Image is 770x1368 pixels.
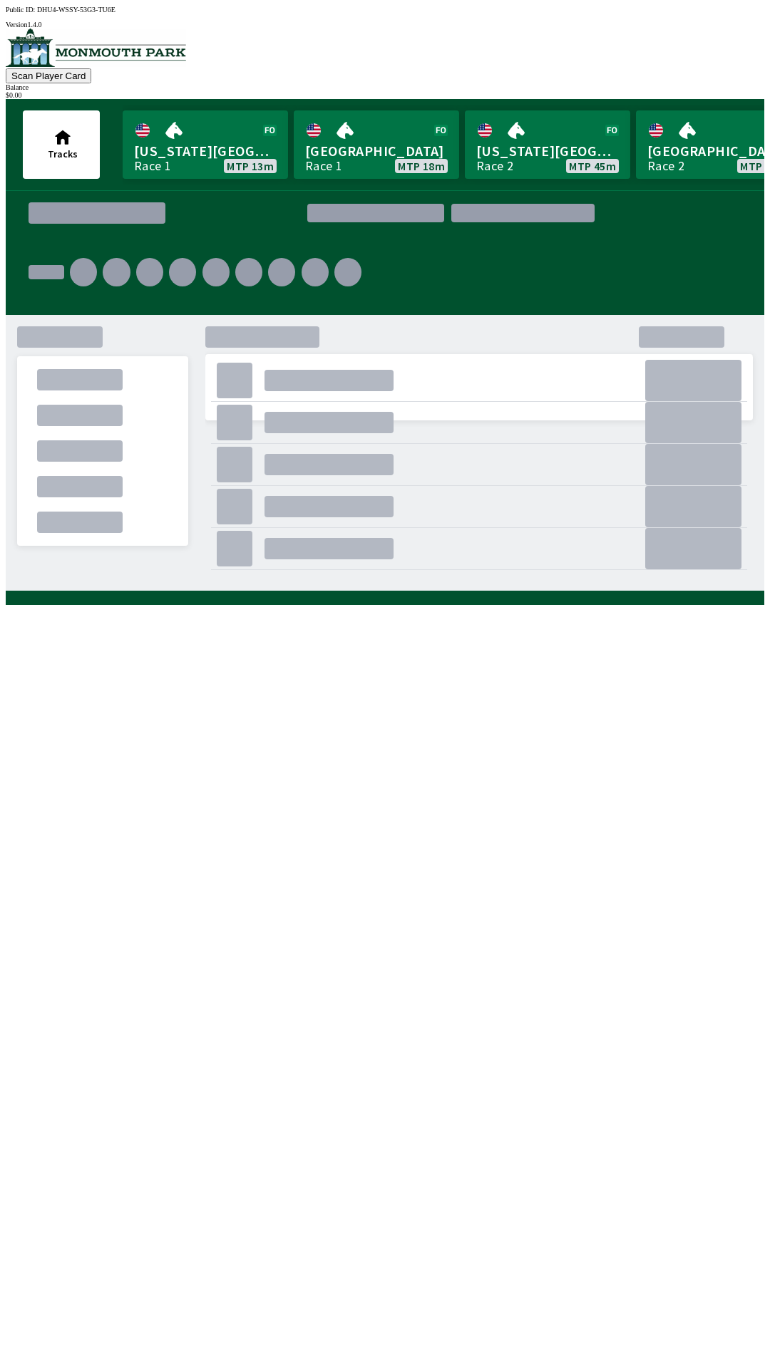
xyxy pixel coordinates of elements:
[6,68,91,83] button: Scan Player Card
[134,142,277,160] span: [US_STATE][GEOGRAPHIC_DATA]
[6,91,764,99] div: $ 0.00
[6,28,186,67] img: venue logo
[169,258,196,286] div: .
[476,142,619,160] span: [US_STATE][GEOGRAPHIC_DATA]
[103,258,130,286] div: .
[70,258,97,286] div: .
[265,370,393,391] div: .
[645,528,741,569] div: .
[37,512,123,533] div: .
[217,363,252,398] div: .
[602,207,741,219] div: .
[136,258,163,286] div: .
[569,160,616,172] span: MTP 45m
[6,21,764,28] div: Version 1.4.0
[265,412,393,433] div: .
[202,258,230,286] div: .
[465,110,630,179] a: [US_STATE][GEOGRAPHIC_DATA]Race 2MTP 45m
[6,6,764,14] div: Public ID:
[134,160,171,172] div: Race 1
[645,486,741,527] div: .
[6,83,764,91] div: Balance
[235,258,262,286] div: .
[23,110,100,179] button: Tracks
[37,6,115,14] span: DHU4-WSSY-53G3-TU6E
[305,160,342,172] div: Race 1
[37,405,123,426] div: .
[37,476,123,497] div: .
[37,440,123,462] div: .
[334,258,361,286] div: .
[645,402,741,443] div: .
[205,435,753,591] div: .
[367,252,741,323] div: .
[37,369,123,390] div: .
[48,147,78,160] span: Tracks
[476,160,513,172] div: Race 2
[227,160,274,172] span: MTP 13m
[645,444,741,485] div: .
[17,326,103,348] div: .
[302,258,329,286] div: .
[29,265,64,279] div: .
[268,258,295,286] div: .
[645,360,741,401] div: .
[217,447,252,482] div: .
[217,489,252,524] div: .
[265,454,393,475] div: .
[398,160,445,172] span: MTP 18m
[217,531,252,566] div: .
[265,496,393,517] div: .
[123,110,288,179] a: [US_STATE][GEOGRAPHIC_DATA]Race 1MTP 13m
[647,160,684,172] div: Race 2
[265,538,393,559] div: .
[294,110,459,179] a: [GEOGRAPHIC_DATA]Race 1MTP 18m
[305,142,448,160] span: [GEOGRAPHIC_DATA]
[217,405,252,440] div: .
